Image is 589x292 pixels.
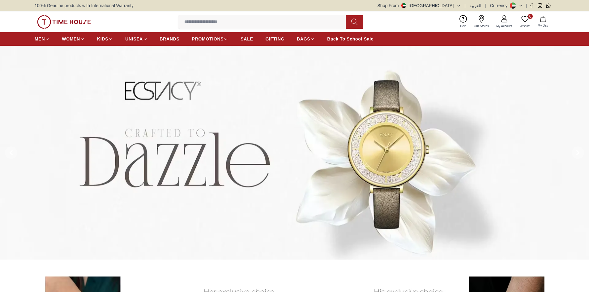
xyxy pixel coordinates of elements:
[327,33,373,44] a: Back To School Sale
[458,24,469,28] span: Help
[35,2,134,9] span: 100% Genuine products with International Warranty
[265,33,284,44] a: GIFTING
[125,33,147,44] a: UNISEX
[469,2,481,9] button: العربية
[297,33,315,44] a: BAGS
[192,36,224,42] span: PROMOTIONS
[401,3,406,8] img: United Arab Emirates
[62,36,80,42] span: WOMEN
[528,14,533,19] span: 0
[494,24,515,28] span: My Account
[297,36,310,42] span: BAGS
[241,36,253,42] span: SALE
[529,3,534,8] a: Facebook
[456,14,470,30] a: Help
[517,24,533,28] span: Wishlist
[538,3,542,8] a: Instagram
[35,33,49,44] a: MEN
[327,36,373,42] span: Back To School Sale
[97,33,113,44] a: KIDS
[97,36,108,42] span: KIDS
[192,33,228,44] a: PROMOTIONS
[465,2,466,9] span: |
[470,14,493,30] a: Our Stores
[160,36,180,42] span: BRANDS
[535,23,551,28] span: My Bag
[265,36,284,42] span: GIFTING
[516,14,534,30] a: 0Wishlist
[526,2,527,9] span: |
[62,33,85,44] a: WOMEN
[125,36,143,42] span: UNISEX
[472,24,491,28] span: Our Stores
[378,2,461,9] button: Shop From[GEOGRAPHIC_DATA]
[534,15,552,29] button: My Bag
[485,2,486,9] span: |
[241,33,253,44] a: SALE
[35,36,45,42] span: MEN
[546,3,551,8] a: Whatsapp
[490,2,510,9] div: Currency
[160,33,180,44] a: BRANDS
[37,15,91,29] img: ...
